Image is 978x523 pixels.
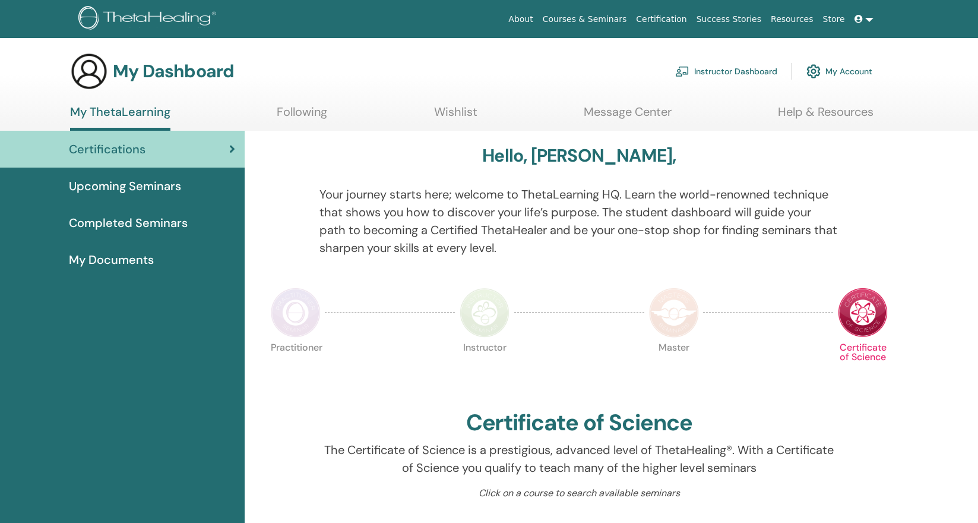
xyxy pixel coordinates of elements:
p: The Certificate of Science is a prestigious, advanced level of ThetaHealing®. With a Certificate ... [319,441,838,477]
p: Certificate of Science [838,343,888,393]
a: Instructor Dashboard [675,58,777,84]
span: Certifications [69,140,145,158]
p: Instructor [460,343,509,393]
img: Practitioner [271,288,321,338]
a: Following [277,105,327,128]
span: Upcoming Seminars [69,177,181,195]
p: Your journey starts here; welcome to ThetaLearning HQ. Learn the world-renowned technique that sh... [319,185,838,257]
a: Store [818,8,850,30]
a: About [504,8,537,30]
a: My ThetaLearning [70,105,170,131]
a: Certification [631,8,691,30]
img: Certificate of Science [838,288,888,338]
a: Help & Resources [778,105,873,128]
img: Master [649,288,699,338]
h2: Certificate of Science [466,409,693,437]
img: cog.svg [806,61,821,81]
a: Wishlist [434,105,477,128]
span: My Documents [69,251,154,269]
h3: Hello, [PERSON_NAME], [482,145,676,166]
a: My Account [806,58,872,84]
h3: My Dashboard [113,61,234,82]
img: logo.png [78,6,220,33]
img: generic-user-icon.jpg [70,52,108,90]
img: Instructor [460,288,509,338]
a: Success Stories [692,8,766,30]
a: Message Center [584,105,672,128]
p: Practitioner [271,343,321,393]
a: Resources [766,8,818,30]
p: Master [649,343,699,393]
a: Courses & Seminars [538,8,632,30]
p: Click on a course to search available seminars [319,486,838,500]
span: Completed Seminars [69,214,188,232]
img: chalkboard-teacher.svg [675,66,689,77]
